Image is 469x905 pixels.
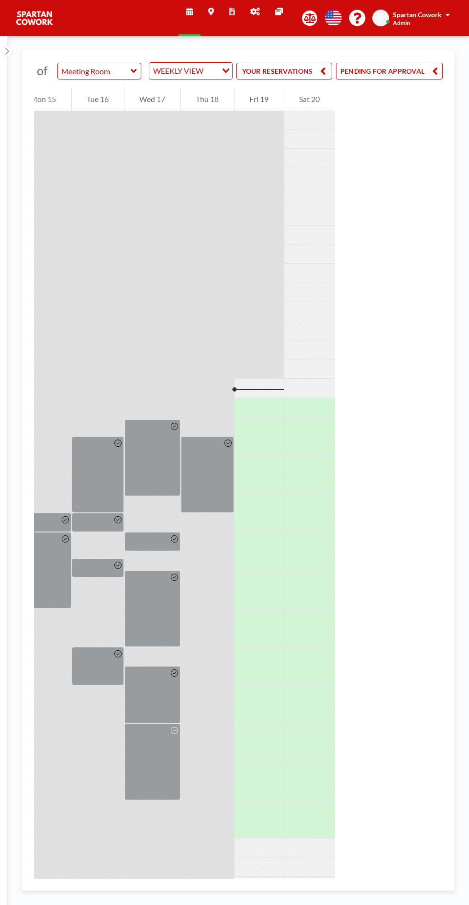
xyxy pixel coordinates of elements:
div: Fri 19 [234,87,284,111]
div: Tue 16 [72,87,124,111]
span: of [37,63,47,78]
div: Thu 18 [181,87,234,111]
input: Search for option [206,65,216,77]
div: Wed 17 [124,87,180,111]
div: Search for option [149,63,232,79]
span: WEEKLY VIEW [151,65,205,77]
span: Spartan Cowork [393,11,442,19]
div: Mon 15 [15,87,71,111]
img: organization-logo [15,9,54,28]
span: SC [377,14,385,23]
button: YOUR RESERVATIONS [236,63,332,79]
button: PENDING FOR APPROVAL [336,63,443,79]
input: Meeting Room [58,63,131,79]
div: Sat 20 [284,87,335,111]
span: Admin [393,19,410,26]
